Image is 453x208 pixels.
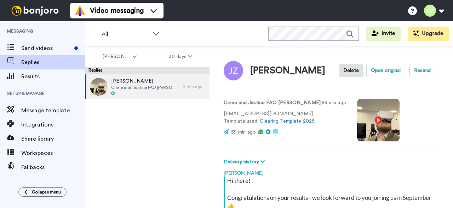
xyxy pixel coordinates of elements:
strong: Crime and Justice FAO [PERSON_NAME] [224,100,321,105]
span: All [102,30,149,38]
button: Delivery history [224,158,267,166]
a: [PERSON_NAME]Crime and Justice FAO [PERSON_NAME]10 min ago [85,74,210,99]
p: : 59 min ago [224,99,346,107]
button: Resend [409,64,435,77]
img: bj-logo-header-white.svg [8,6,62,16]
span: Fallbacks [21,163,85,172]
span: Message template [21,106,85,115]
img: Image of Jasmine Zacharias [224,61,243,80]
button: Invite [366,27,401,41]
button: Delete [339,64,363,77]
span: 59 min ago [231,130,256,135]
a: Clearing Template 2025 [260,119,315,124]
p: [EMAIL_ADDRESS][DOMAIN_NAME] Template used: [224,110,346,125]
span: Integrations [21,120,85,129]
div: [PERSON_NAME] [250,66,325,76]
span: Collapse menu [32,189,61,195]
span: Video messaging [90,6,144,16]
span: [PERSON_NAME] [111,78,178,85]
button: 30 days [153,50,208,63]
span: Crime and Justice FAO [PERSON_NAME] [111,85,178,90]
button: Upgrade [408,27,449,41]
div: Replies [85,67,210,74]
span: Send videos [21,44,71,52]
button: [PERSON_NAME] [86,50,153,63]
div: 10 min ago [181,84,206,90]
button: Open original [366,64,405,77]
span: Replies [21,58,85,67]
img: vm-color.svg [74,5,86,16]
img: b5d03072-0587-4152-ac21-2de47b90cc70-thumb.jpg [90,78,108,96]
span: Workspaces [21,149,85,157]
span: Results [21,72,85,81]
div: [PERSON_NAME] [224,166,439,176]
span: Share library [21,135,85,143]
button: Collapse menu [18,187,67,197]
span: [PERSON_NAME] [102,53,131,60]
